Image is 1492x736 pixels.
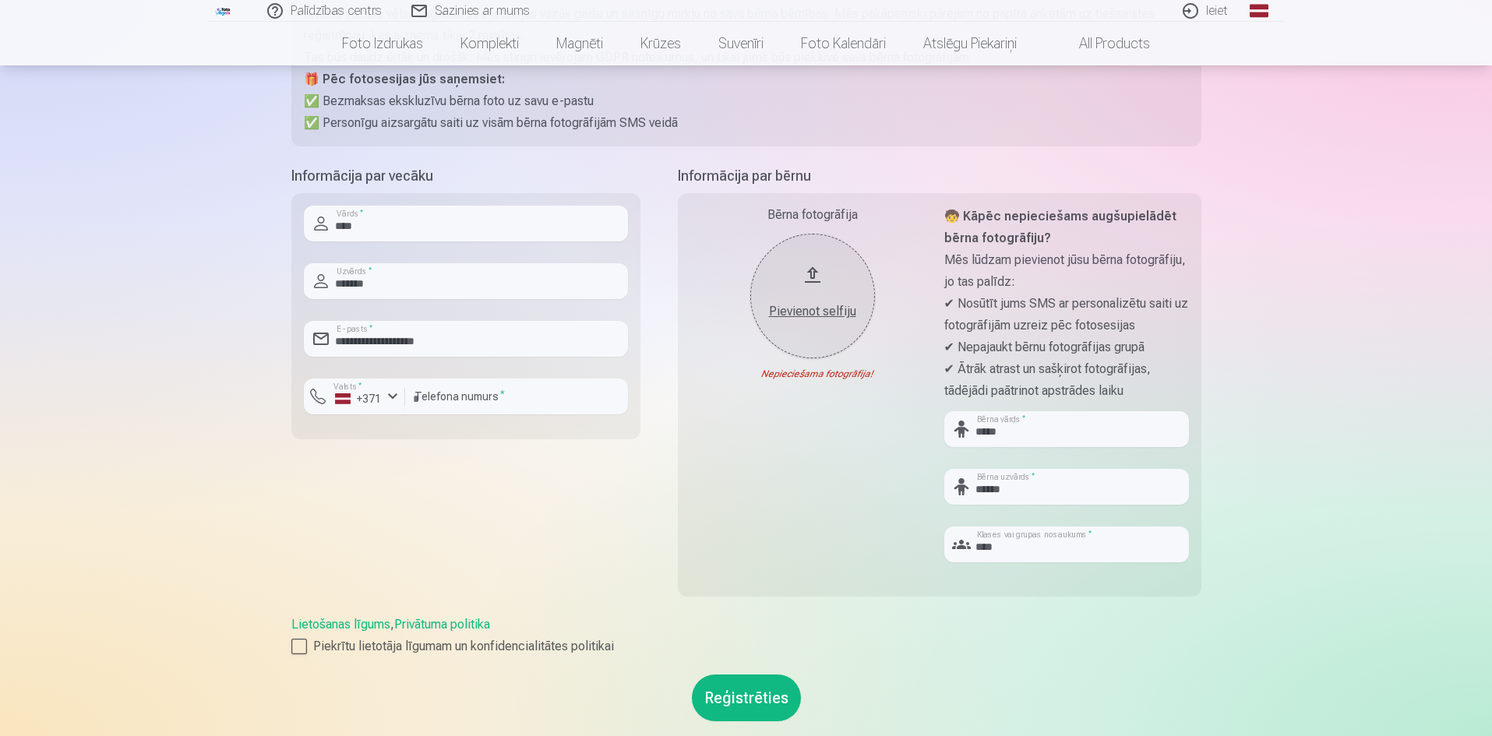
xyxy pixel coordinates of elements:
button: Pievienot selfiju [750,234,875,358]
a: Komplekti [442,22,538,65]
button: Valsts*+371 [304,379,405,414]
p: ✔ Nepajaukt bērnu fotogrāfijas grupā [944,336,1189,358]
a: Magnēti [538,22,622,65]
label: Valsts [329,381,367,393]
a: Foto kalendāri [782,22,905,65]
a: Atslēgu piekariņi [905,22,1035,65]
div: Bērna fotogrāfija [690,206,935,224]
div: Pievienot selfiju [766,302,859,321]
div: Nepieciešama fotogrāfija! [690,368,935,380]
label: Piekrītu lietotāja līgumam un konfidencialitātes politikai [291,637,1201,656]
p: ✅ Bezmaksas ekskluzīvu bērna foto uz savu e-pastu [304,90,1189,112]
strong: 🎁 Pēc fotosesijas jūs saņemsiet: [304,72,505,86]
div: , [291,615,1201,656]
a: Suvenīri [700,22,782,65]
a: Privātuma politika [394,617,490,632]
img: /fa1 [215,6,232,16]
button: Reģistrēties [692,674,801,721]
a: Foto izdrukas [323,22,442,65]
strong: 🧒 Kāpēc nepieciešams augšupielādēt bērna fotogrāfiju? [944,209,1176,245]
p: ✔ Nosūtīt jums SMS ar personalizētu saiti uz fotogrāfijām uzreiz pēc fotosesijas [944,293,1189,336]
p: ✅ Personīgu aizsargātu saiti uz visām bērna fotogrāfijām SMS veidā [304,112,1189,134]
a: All products [1035,22,1169,65]
h5: Informācija par bērnu [678,165,1201,187]
p: Mēs lūdzam pievienot jūsu bērna fotogrāfiju, jo tas palīdz: [944,249,1189,293]
h5: Informācija par vecāku [291,165,640,187]
div: +371 [335,391,382,407]
p: ✔ Ātrāk atrast un sašķirot fotogrāfijas, tādējādi paātrinot apstrādes laiku [944,358,1189,402]
a: Lietošanas līgums [291,617,390,632]
a: Krūzes [622,22,700,65]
